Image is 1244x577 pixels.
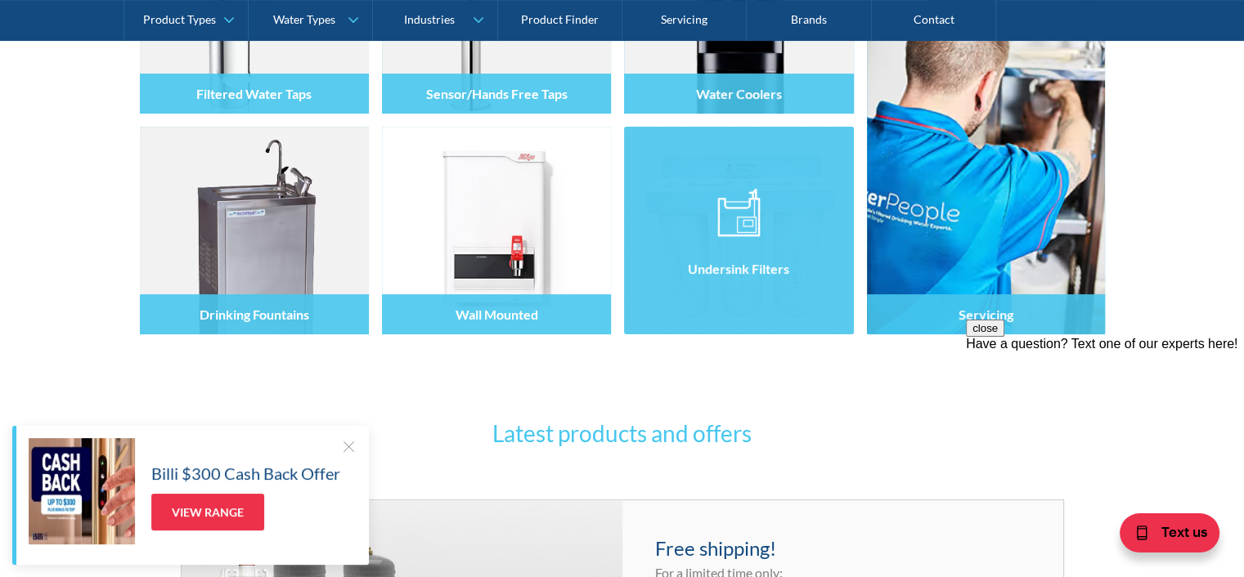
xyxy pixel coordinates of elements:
img: Wall Mounted [382,127,611,334]
iframe: podium webchat widget prompt [966,320,1244,516]
h4: Servicing [959,306,1013,322]
h4: Free shipping! [655,534,1031,563]
div: Industries [403,13,454,27]
img: Billi $300 Cash Back Offer [29,438,135,544]
img: Drinking Fountains [140,127,369,334]
h4: Wall Mounted [455,306,537,322]
div: Product Types [143,13,216,27]
a: View Range [151,494,264,530]
div: Water Types [273,13,335,27]
iframe: podium webchat widget bubble [1080,495,1244,577]
img: Undersink Filters [624,127,853,334]
h4: Sensor/Hands Free Taps [425,86,567,101]
h4: Filtered Water Taps [196,86,312,101]
h4: Drinking Fountains [200,306,309,322]
h5: Billi $300 Cash Back Offer [151,461,340,485]
h4: Undersink Filters [688,261,789,276]
h4: Water Coolers [696,86,782,101]
h3: Latest products and offers [303,416,941,450]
